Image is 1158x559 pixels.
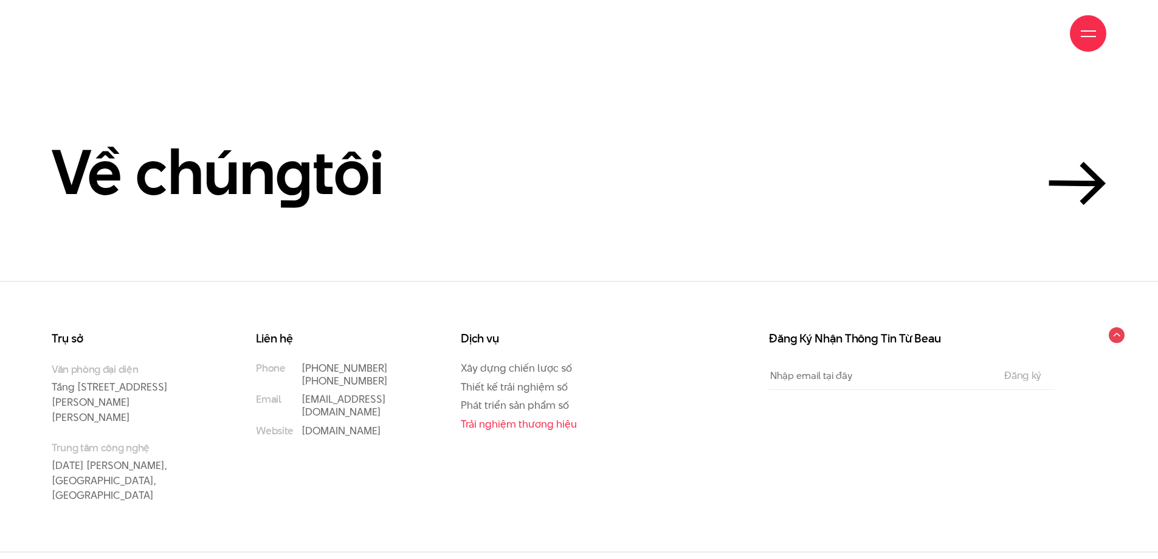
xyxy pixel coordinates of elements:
[461,417,577,431] a: Trải nghiệm thương hiệu
[461,333,616,345] h3: Dịch vụ
[256,425,294,437] small: Website
[52,440,207,455] small: Trung tâm công nghệ
[302,361,388,375] a: [PHONE_NUMBER]
[461,398,569,412] a: Phát triển sản phẩm số
[1001,370,1045,381] input: Đăng ký
[52,139,384,205] h2: Về chún tôi
[769,362,991,389] input: Nhập email tại đây
[52,139,1106,205] a: Về chúngtôi
[275,128,312,215] en: g
[256,393,281,406] small: Email
[769,333,1055,345] h3: Đăng Ký Nhận Thông Tin Từ Beau
[302,373,388,388] a: [PHONE_NUMBER]
[461,380,568,394] a: Thiết kế trải nghiệm số
[52,333,207,345] h3: Trụ sở
[256,333,412,345] h3: Liên hệ
[256,362,285,375] small: Phone
[461,361,572,375] a: Xây dựng chiến lược số
[52,362,207,425] p: Tầng [STREET_ADDRESS][PERSON_NAME][PERSON_NAME]
[52,440,207,504] p: [DATE] [PERSON_NAME], [GEOGRAPHIC_DATA], [GEOGRAPHIC_DATA]
[52,362,207,377] small: Văn phòng đại diện
[302,392,386,419] a: [EMAIL_ADDRESS][DOMAIN_NAME]
[302,423,381,438] a: [DOMAIN_NAME]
